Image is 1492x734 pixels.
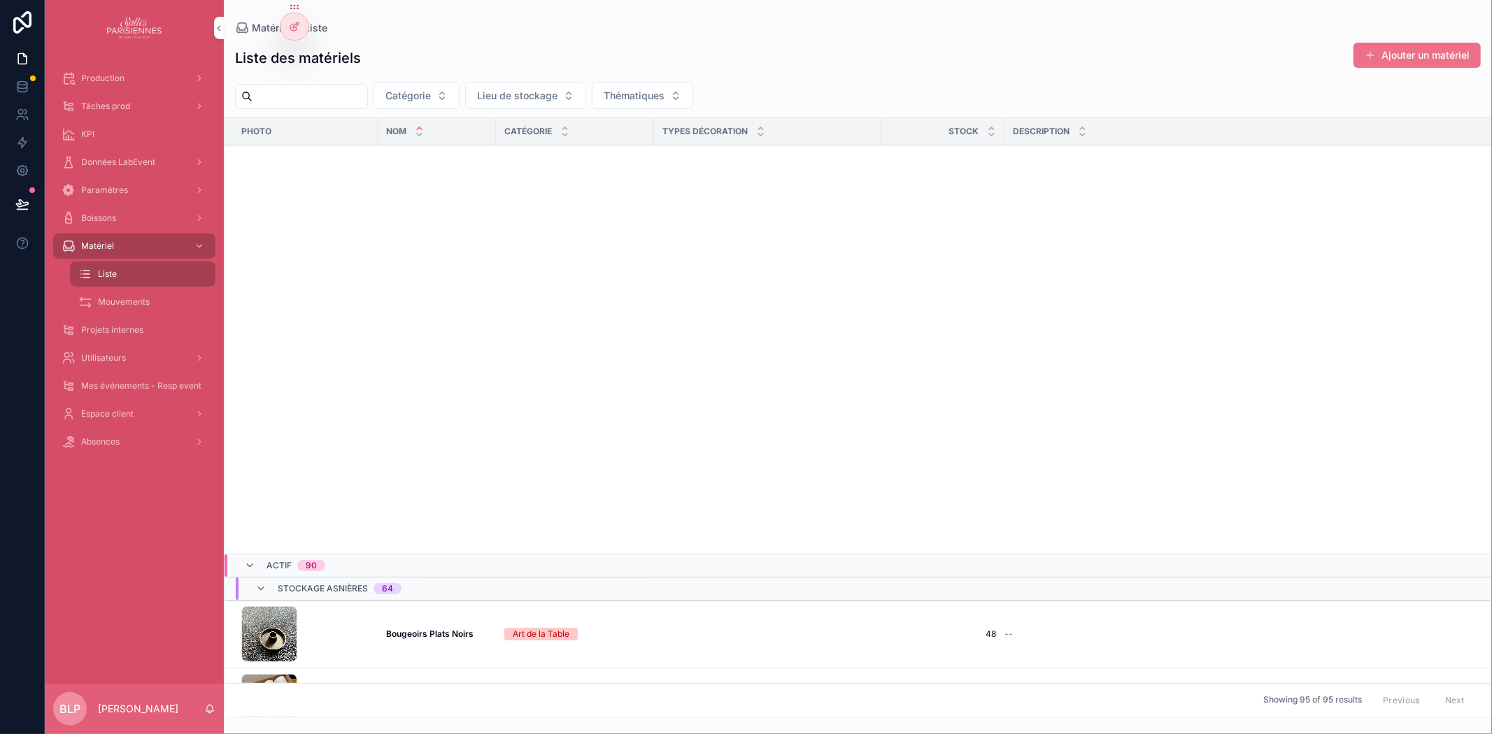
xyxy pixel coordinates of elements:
[53,94,215,119] a: Tâches prod
[53,401,215,426] a: Espace client
[1354,43,1481,68] button: Ajouter un matériel
[304,21,327,35] a: Liste
[53,373,215,398] a: Mes événements - Resp event
[386,628,474,639] strong: Bougeoirs Plats Noirs
[70,289,215,315] a: Mouvements
[241,126,271,137] span: Photo
[235,48,361,68] h1: Liste des matériels
[81,380,201,391] span: Mes événements - Resp event
[53,206,215,231] a: Boissons
[45,56,224,473] div: scrollable content
[53,178,215,203] a: Paramètres
[53,345,215,370] a: Utilisateurs
[465,82,586,109] button: Select Button
[81,352,126,364] span: Utilisateurs
[386,126,406,137] span: Nom
[504,126,552,137] span: Catégorie
[385,89,431,103] span: Catégorie
[1004,628,1013,640] span: --
[59,700,80,717] span: BLP
[374,82,460,109] button: Select Button
[53,122,215,147] a: KPI
[53,66,215,91] a: Production
[306,560,317,571] div: 90
[604,89,665,103] span: Thématiques
[81,240,114,252] span: Matériel
[53,233,215,259] a: Matériel
[53,317,215,343] a: Projets internes
[949,126,979,137] span: Stock
[53,150,215,175] a: Données LabEvent
[81,324,143,336] span: Projets internes
[382,583,393,594] div: 64
[81,73,125,84] span: Production
[107,17,162,39] img: App logo
[662,126,748,137] span: Types décoration
[70,261,215,287] a: Liste
[477,89,557,103] span: Lieu de stockage
[890,628,996,640] a: 48
[98,702,178,716] p: [PERSON_NAME]
[592,82,693,109] button: Select Button
[1004,628,1475,640] a: --
[81,129,94,140] span: KPI
[235,21,290,35] a: Matériel
[1263,695,1362,706] span: Showing 95 of 95 results
[81,101,130,112] span: Tâches prod
[504,628,646,640] a: Art de la Table
[513,628,569,640] div: Art de la Table
[98,268,117,280] span: Liste
[81,436,120,447] span: Absences
[81,408,134,419] span: Espace client
[81,157,155,168] span: Données LabEvent
[386,628,488,640] a: Bougeoirs Plats Noirs
[53,429,215,454] a: Absences
[1013,126,1070,137] span: Description
[267,560,292,571] span: Actif
[98,296,150,308] span: Mouvements
[81,213,116,224] span: Boissons
[278,583,368,594] span: Stockage Asnières
[252,21,290,35] span: Matériel
[81,185,128,196] span: Paramètres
